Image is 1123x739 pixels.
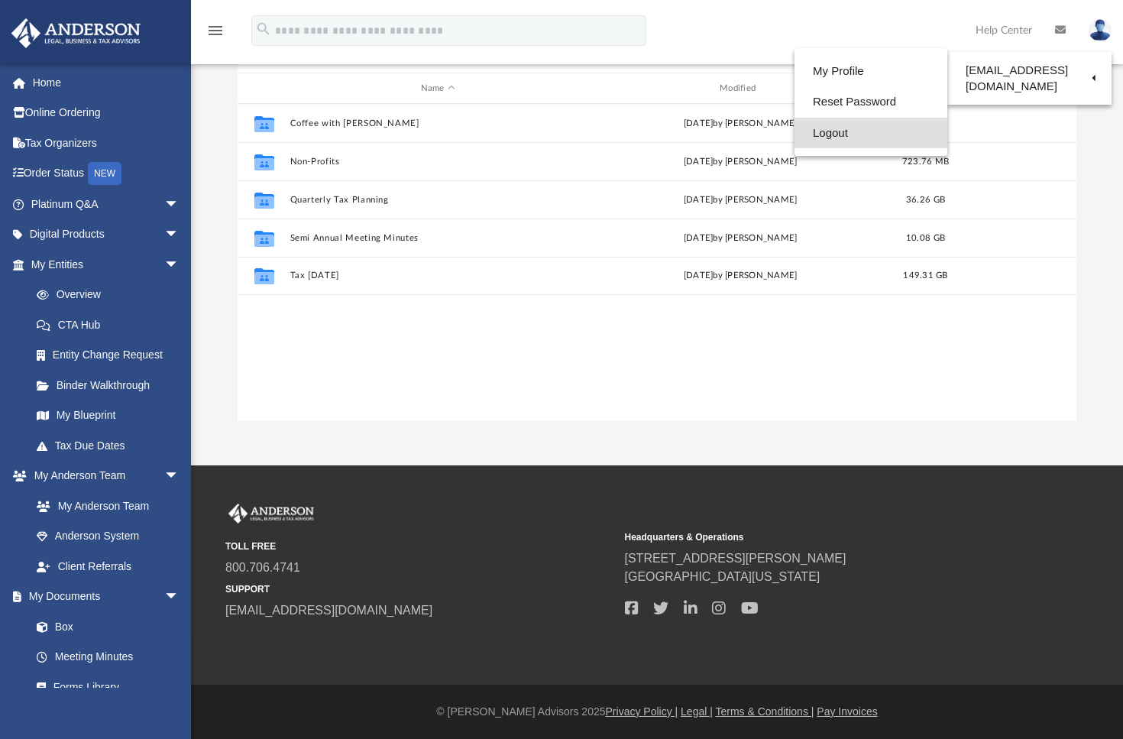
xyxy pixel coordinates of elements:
a: Logout [795,118,947,149]
button: Coffee with [PERSON_NAME] [290,118,586,128]
span: 149.31 GB [903,272,947,280]
div: grid [238,104,1076,420]
div: id [244,82,283,96]
a: [GEOGRAPHIC_DATA][US_STATE] [625,570,820,583]
a: [STREET_ADDRESS][PERSON_NAME] [625,552,846,565]
span: 723.76 MB [902,157,949,166]
span: arrow_drop_down [164,461,195,492]
a: My Blueprint [21,400,195,431]
img: User Pic [1089,19,1112,41]
a: Box [21,611,187,642]
div: NEW [88,162,121,185]
i: menu [206,21,225,40]
a: Meeting Minutes [21,642,195,673]
a: Pay Invoices [817,705,877,718]
a: [EMAIL_ADDRESS][DOMAIN_NAME] [225,604,432,617]
a: My Anderson Team [21,491,187,521]
a: CTA Hub [21,310,202,340]
a: menu [206,29,225,40]
div: Modified [592,82,888,96]
i: search [255,21,272,37]
a: Online Ordering [11,98,202,128]
a: Privacy Policy | [606,705,678,718]
small: TOLL FREE [225,540,614,553]
div: [DATE] by [PERSON_NAME] [593,270,888,284]
span: arrow_drop_down [164,249,195,280]
a: 800.706.4741 [225,561,300,574]
div: [DATE] by [PERSON_NAME] [593,232,888,245]
button: Tax [DATE] [290,271,586,281]
div: [DATE] by [PERSON_NAME] [593,155,888,169]
a: Reset Password [795,86,947,118]
a: Overview [21,280,202,310]
a: My Profile [795,56,947,87]
a: Tax Organizers [11,128,202,158]
a: My Anderson Teamarrow_drop_down [11,461,195,491]
span: 36.26 GB [906,196,945,204]
button: Non-Profits [290,157,586,167]
div: [DATE] by [PERSON_NAME] [593,193,888,207]
img: Anderson Advisors Platinum Portal [225,504,317,523]
a: Entity Change Request [21,340,202,371]
a: My Entitiesarrow_drop_down [11,249,202,280]
span: arrow_drop_down [164,219,195,251]
a: Client Referrals [21,551,195,582]
a: Home [11,67,202,98]
img: Anderson Advisors Platinum Portal [7,18,145,48]
a: Tax Due Dates [21,430,202,461]
a: Digital Productsarrow_drop_down [11,219,202,250]
button: Quarterly Tax Planning [290,195,586,205]
a: My Documentsarrow_drop_down [11,582,195,612]
div: [DATE] by [PERSON_NAME] [593,117,888,131]
a: Legal | [681,705,713,718]
a: Order StatusNEW [11,158,202,190]
button: Semi Annual Meeting Minutes [290,233,586,243]
a: Platinum Q&Aarrow_drop_down [11,189,202,219]
div: © [PERSON_NAME] Advisors 2025 [191,704,1123,720]
a: Anderson System [21,521,195,552]
a: Binder Walkthrough [21,370,202,400]
small: Headquarters & Operations [625,530,1014,544]
small: SUPPORT [225,582,614,596]
a: [EMAIL_ADDRESS][DOMAIN_NAME] [947,56,1112,101]
div: Name [290,82,586,96]
span: 10.08 GB [906,234,945,242]
span: arrow_drop_down [164,582,195,613]
a: Forms Library [21,672,187,702]
span: arrow_drop_down [164,189,195,220]
a: Terms & Conditions | [716,705,814,718]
